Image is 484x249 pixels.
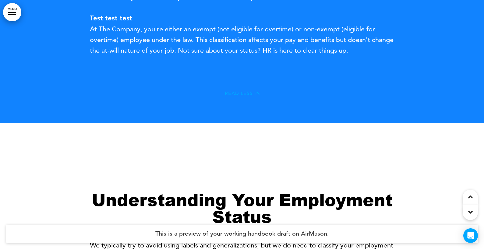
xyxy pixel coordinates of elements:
strong: Understanding Your Employment Status [92,188,393,228]
div: Open Intercom Messenger [463,228,478,243]
span: At The Company, you're either an exempt (not eligible for overtime) or non-exempt (eligible for o... [90,25,394,54]
h4: This is a preview of your working handbook draft on AirMason. [6,225,478,243]
a: MENU [3,3,21,21]
span: Read Less [225,91,253,96]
